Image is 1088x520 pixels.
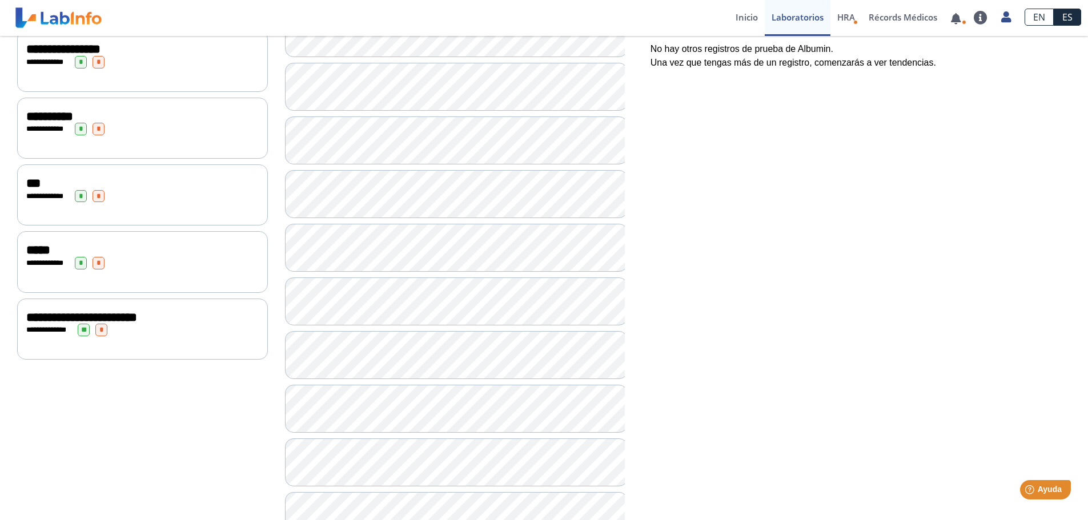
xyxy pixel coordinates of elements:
a: EN [1025,9,1054,26]
iframe: Help widget launcher [986,475,1075,507]
span: HRA [837,11,855,23]
p: No hay otros registros de prueba de Albumin. Una vez que tengas más de un registro, comenzarás a ... [651,42,1062,70]
a: ES [1054,9,1081,26]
